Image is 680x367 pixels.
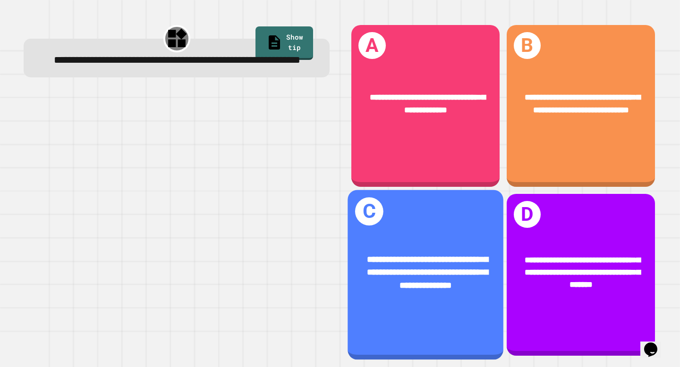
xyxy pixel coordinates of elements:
[514,201,541,228] h1: D
[358,32,385,59] h1: A
[255,26,313,59] a: Show tip
[514,32,541,59] h1: B
[355,197,383,225] h1: C
[640,329,671,358] iframe: chat widget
